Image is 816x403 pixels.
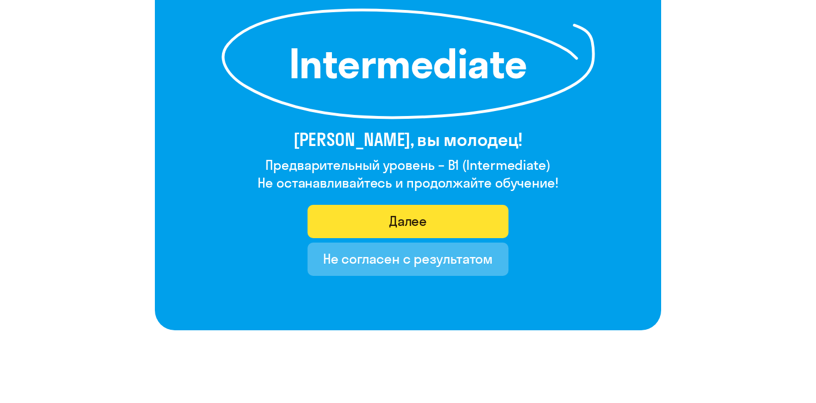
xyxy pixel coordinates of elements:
div: Далее [389,212,427,230]
h3: [PERSON_NAME], вы молодец! [258,128,558,150]
div: Не согласен с результатом [323,250,493,268]
button: Не согласен с результатом [308,243,509,276]
h1: Intermediate [280,44,536,84]
h4: Не останавливайтесь и продолжайте обучение! [258,174,558,192]
h4: Предварительный уровень – B1 (Intermediate) [258,156,558,174]
button: Далее [308,205,509,238]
